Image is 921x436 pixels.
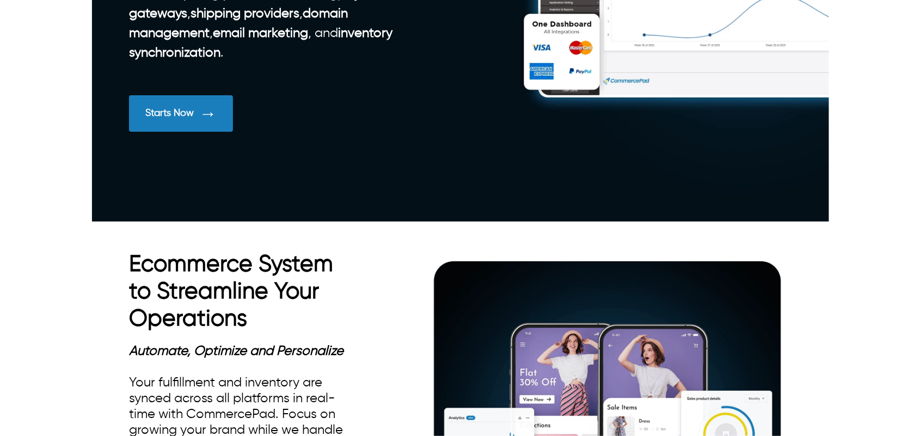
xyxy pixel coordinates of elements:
[213,27,308,40] strong: email marketing
[129,345,343,358] span: Automate, Optimize and Personalize
[191,7,299,20] strong: shipping providers
[129,251,358,333] h2: Ecommerce System to Streamline Your Operations
[145,107,194,119] div: Starts Now
[129,95,461,132] a: Starts Now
